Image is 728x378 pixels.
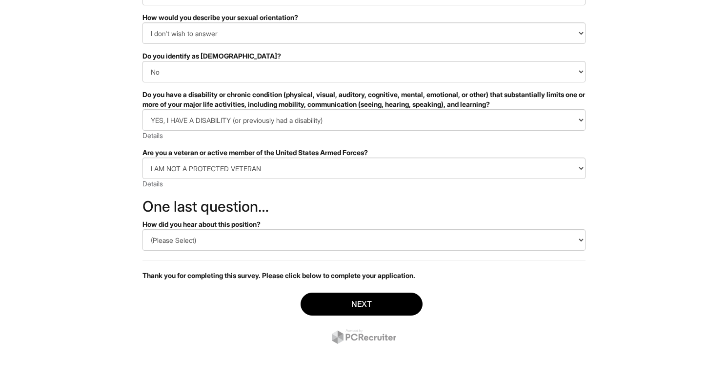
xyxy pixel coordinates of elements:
[142,179,163,188] a: Details
[142,22,586,44] select: How would you describe your sexual orientation?
[142,148,586,158] div: Are you a veteran or active member of the United States Armed Forces?
[301,293,423,316] button: Next
[142,90,586,109] div: Do you have a disability or chronic condition (physical, visual, auditory, cognitive, mental, emo...
[142,109,586,131] select: Do you have a disability or chronic condition (physical, visual, auditory, cognitive, mental, emo...
[142,51,586,61] div: Do you identify as [DEMOGRAPHIC_DATA]?
[142,61,586,82] select: Do you identify as transgender?
[142,13,586,22] div: How would you describe your sexual orientation?
[142,199,586,215] h2: One last question…
[142,158,586,179] select: Are you a veteran or active member of the United States Armed Forces?
[142,229,586,251] select: How did you hear about this position?
[142,219,586,229] div: How did you hear about this position?
[142,131,163,139] a: Details
[142,271,586,280] p: Thank you for completing this survey. Please click below to complete your application.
